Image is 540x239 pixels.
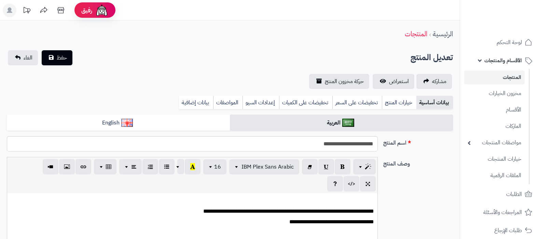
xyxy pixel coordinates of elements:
[309,74,369,89] a: حركة مخزون المنتج
[380,157,456,168] label: وصف المنتج
[279,96,332,109] a: تخفيضات على الكميات
[241,163,294,171] span: IBM Plex Sans Arabic
[42,50,72,65] button: حفظ
[411,51,453,65] h2: تعديل المنتج
[57,54,67,62] span: حفظ
[230,115,453,131] a: العربية
[484,56,522,65] span: الأقسام والمنتجات
[494,19,534,34] img: logo-2.png
[433,29,453,39] a: الرئيسية
[416,74,452,89] a: مشاركه
[464,119,525,134] a: الماركات
[325,77,364,85] span: حركة مخزون المنتج
[121,119,133,127] img: English
[214,163,221,171] span: 16
[380,136,456,147] label: اسم المنتج
[179,96,213,109] a: بيانات إضافية
[464,70,525,84] a: المنتجات
[506,189,522,199] span: الطلبات
[464,168,525,183] a: الملفات الرقمية
[203,159,226,174] button: 16
[497,38,522,47] span: لوحة التحكم
[229,159,299,174] button: IBM Plex Sans Arabic
[382,96,416,109] a: خيارات المنتج
[373,74,414,89] a: استعراض
[416,96,453,109] a: بيانات أساسية
[213,96,243,109] a: المواصفات
[18,3,35,19] a: تحديثات المنصة
[81,6,92,14] span: رفيق
[464,186,536,202] a: الطلبات
[464,204,536,221] a: المراجعات والأسئلة
[483,208,522,217] span: المراجعات والأسئلة
[464,135,525,150] a: مواصفات المنتجات
[342,119,354,127] img: العربية
[494,226,522,235] span: طلبات الإرجاع
[389,77,409,85] span: استعراض
[464,222,536,239] a: طلبات الإرجاع
[432,77,446,85] span: مشاركه
[464,103,525,117] a: الأقسام
[405,29,427,39] a: المنتجات
[7,115,230,131] a: English
[95,3,109,17] img: ai-face.png
[464,34,536,51] a: لوحة التحكم
[24,54,32,62] span: الغاء
[464,152,525,167] a: خيارات المنتجات
[332,96,382,109] a: تخفيضات على السعر
[243,96,279,109] a: إعدادات السيو
[464,86,525,101] a: مخزون الخيارات
[8,50,38,65] a: الغاء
